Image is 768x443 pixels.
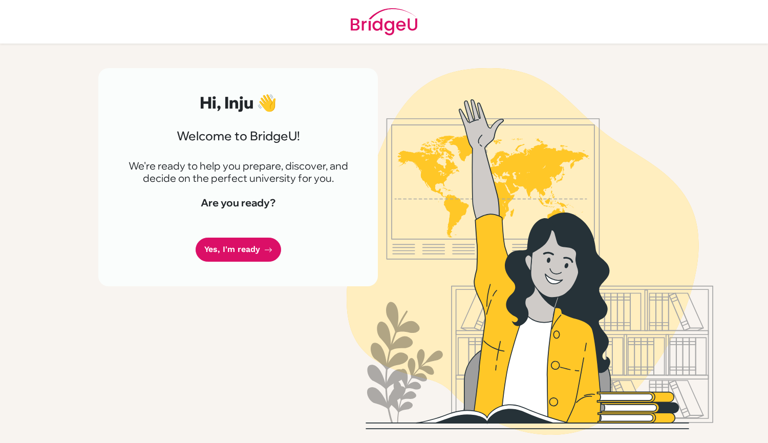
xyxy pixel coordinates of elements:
h3: Welcome to BridgeU! [123,129,353,143]
h2: Hi, Inju 👋 [123,93,353,112]
p: We're ready to help you prepare, discover, and decide on the perfect university for you. [123,160,353,184]
h4: Are you ready? [123,197,353,209]
a: Yes, I'm ready [196,238,281,262]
